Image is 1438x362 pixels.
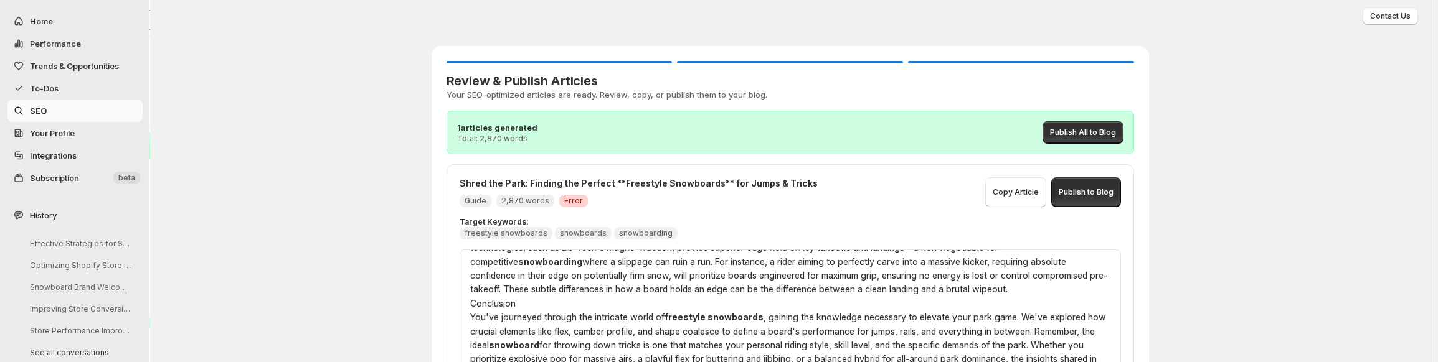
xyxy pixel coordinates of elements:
[30,209,57,221] span: History
[457,121,537,134] p: 1 articles generated
[1363,7,1418,25] button: Contact Us
[20,277,138,297] button: Snowboard Brand Welcome Email Series
[20,299,138,318] button: Improving Store Conversion Rates
[7,167,143,189] button: Subscription
[7,100,143,122] a: SEO
[457,134,537,144] p: Total: 2,870 words
[447,73,1134,88] h3: Review & Publish Articles
[1051,177,1121,207] button: Publish to Blog
[560,228,607,238] span: snowboards
[470,213,1110,297] p: For those who demand absolute precision, the board's sidecut and edge technology become critical....
[518,256,582,267] strong: snowboarding
[1043,121,1123,144] button: Publish All to Blog
[501,196,549,206] span: 2,870 words
[447,88,1134,101] p: Your SEO-optimized articles are ready. Review, copy, or publish them to your blog.
[118,173,135,183] span: beta
[564,196,583,206] span: Error
[30,39,81,49] span: Performance
[619,228,673,238] span: snowboarding
[460,177,985,190] h4: Shred the Park: Finding the Perfect **Freestyle Snowboards** for Jumps & Tricks
[470,297,1110,310] h2: Conclusion
[20,343,138,362] button: See all conversations
[7,10,143,32] button: Home
[7,55,143,77] button: Trends & Opportunities
[985,177,1046,207] button: Copy Article
[30,61,119,71] span: Trends & Opportunities
[465,228,547,238] span: freestyle snowboards
[30,106,47,116] span: SEO
[30,16,53,26] span: Home
[465,196,486,206] span: Guide
[489,340,539,350] strong: snowboard
[1059,187,1114,197] span: Publish to Blog
[7,77,143,100] button: To-Dos
[20,256,138,275] button: Optimizing Shopify Store Page Speed
[20,234,138,253] button: Effective Strategies for Snowboard Kit Promotion
[7,144,143,167] a: Integrations
[7,122,143,144] a: Your Profile
[460,217,1121,227] p: Target Keywords:
[665,312,764,322] strong: freestyle snowboards
[20,321,138,340] button: Store Performance Improvement Action Plan
[30,173,79,183] span: Subscription
[30,83,59,93] span: To-Dos
[1370,11,1411,21] span: Contact Us
[993,187,1039,197] span: Copy Article
[30,151,77,160] span: Integrations
[30,128,75,138] span: Your Profile
[1050,128,1116,137] span: Publish All to Blog
[7,32,143,55] button: Performance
